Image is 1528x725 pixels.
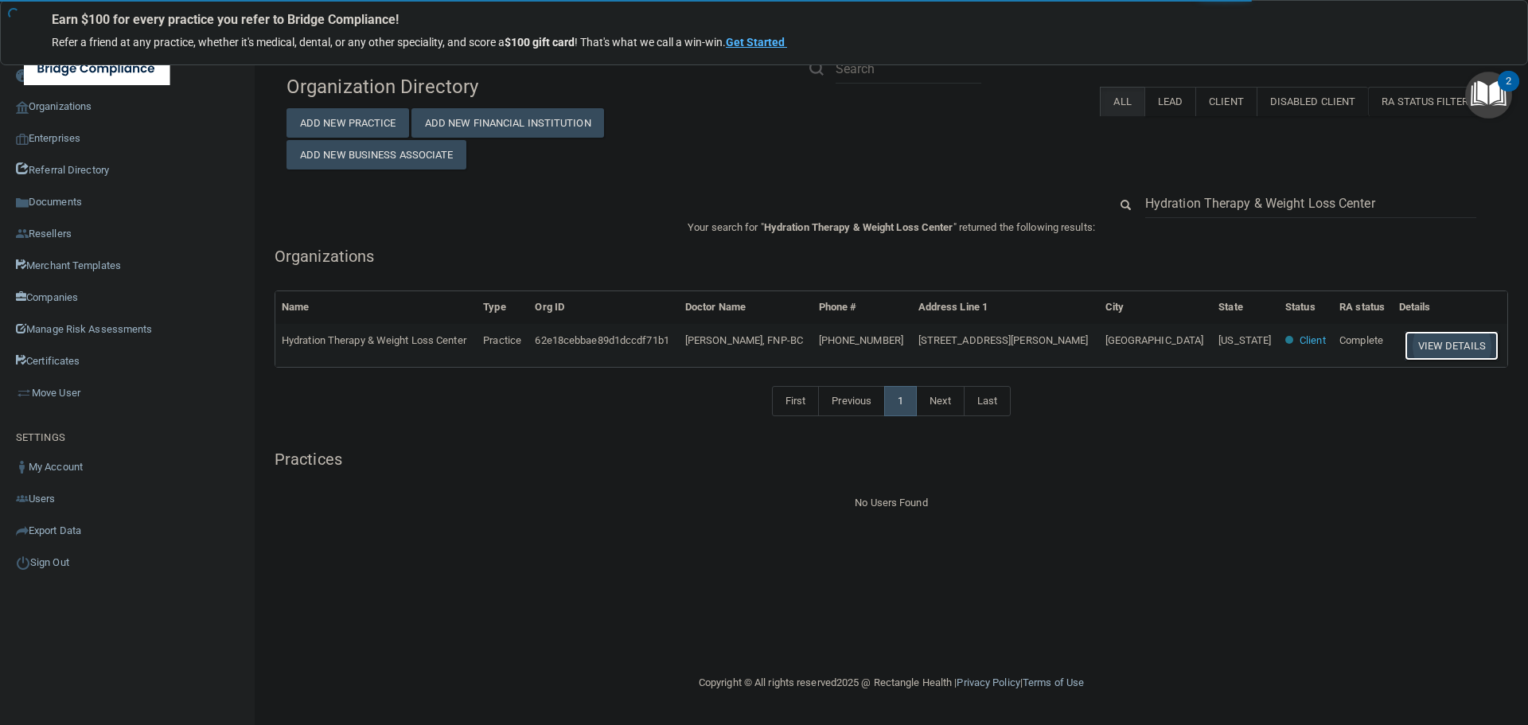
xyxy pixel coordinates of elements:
[1100,87,1144,116] label: All
[1333,291,1393,324] th: RA status
[282,334,466,346] span: Hydration Therapy & Weight Loss Center
[24,53,170,85] img: bridge_compliance_login_screen.278c3ca4.svg
[685,334,803,346] span: [PERSON_NAME], FNP-BC
[535,334,668,346] span: 62e18cebbae89d1dccdf71b1
[726,36,785,49] strong: Get Started
[483,334,521,346] span: Practice
[411,108,604,138] button: Add New Financial Institution
[1023,676,1084,688] a: Terms of Use
[1506,81,1511,102] div: 2
[528,291,678,324] th: Org ID
[275,450,1508,468] h5: Practices
[575,36,726,49] span: ! That's what we call a win-win.
[275,291,477,324] th: Name
[1279,291,1333,324] th: Status
[884,386,917,416] a: 1
[1145,189,1476,218] input: Search
[772,386,820,416] a: First
[1339,334,1383,346] span: Complete
[16,197,29,209] img: icon-documents.8dae5593.png
[916,386,964,416] a: Next
[275,248,1508,265] h5: Organizations
[957,676,1019,688] a: Privacy Policy
[1218,334,1271,346] span: [US_STATE]
[275,218,1508,237] p: Your search for " " returned the following results:
[16,385,32,401] img: briefcase.64adab9b.png
[275,493,1508,513] div: No Users Found
[1300,331,1326,350] p: Client
[601,657,1182,708] div: Copyright © All rights reserved 2025 @ Rectangle Health | |
[16,101,29,114] img: organization-icon.f8decf85.png
[1105,334,1204,346] span: [GEOGRAPHIC_DATA]
[726,36,787,49] a: Get Started
[16,524,29,537] img: icon-export.b9366987.png
[1465,72,1512,119] button: Open Resource Center, 2 new notifications
[1393,291,1507,324] th: Details
[477,291,528,324] th: Type
[505,36,575,49] strong: $100 gift card
[286,108,409,138] button: Add New Practice
[16,461,29,474] img: ic_user_dark.df1a06c3.png
[964,386,1011,416] a: Last
[836,54,981,84] input: Search
[1099,291,1213,324] th: City
[16,555,30,570] img: ic_power_dark.7ecde6b1.png
[1405,331,1499,361] button: View Details
[52,36,505,49] span: Refer a friend at any practice, whether it's medical, dental, or any other speciality, and score a
[52,12,1476,27] p: Earn $100 for every practice you refer to Bridge Compliance!
[1382,95,1483,107] span: RA Status Filter
[912,291,1099,324] th: Address Line 1
[16,134,29,145] img: enterprise.0d942306.png
[764,221,953,233] span: Hydration Therapy & Weight Loss Center
[1195,87,1257,116] label: Client
[918,334,1089,346] span: [STREET_ADDRESS][PERSON_NAME]
[16,228,29,240] img: ic_reseller.de258add.png
[286,140,466,170] button: Add New Business Associate
[16,428,65,447] label: SETTINGS
[819,334,903,346] span: [PHONE_NUMBER]
[1144,87,1195,116] label: Lead
[1212,291,1279,324] th: State
[818,386,885,416] a: Previous
[1257,87,1369,116] label: Disabled Client
[679,291,813,324] th: Doctor Name
[16,493,29,505] img: icon-users.e205127d.png
[813,291,912,324] th: Phone #
[809,61,824,76] img: ic-search.3b580494.png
